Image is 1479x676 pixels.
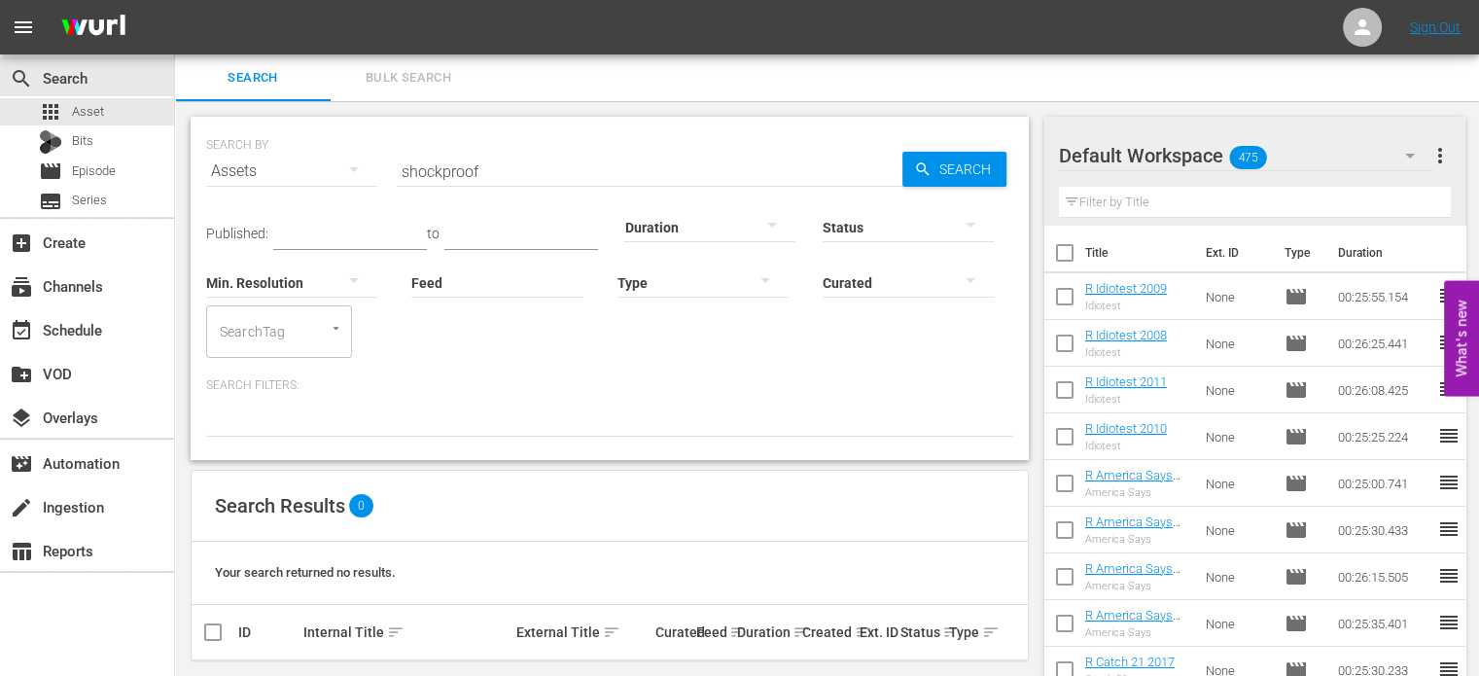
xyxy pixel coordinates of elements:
[1085,328,1167,342] a: R Idiotest 2008
[1284,518,1307,542] span: Episode
[1284,612,1307,635] span: movie
[1198,553,1276,600] td: None
[1198,460,1276,507] td: None
[859,624,894,640] div: Ext. ID
[1436,284,1460,307] span: reorder
[206,144,377,198] div: Assets
[1194,226,1272,280] th: Ext. ID
[10,319,33,342] span: Schedule
[1329,273,1436,320] td: 00:25:55.154
[387,623,405,641] span: sort
[1229,137,1266,178] span: 475
[215,494,345,517] span: Search Results
[72,102,104,122] span: Asset
[1085,300,1167,312] div: Idiotest
[1085,515,1180,544] a: R America Says 1027
[10,67,33,90] span: Search
[1085,393,1167,406] div: Idiotest
[39,160,62,183] span: movie
[899,621,942,644] div: Status
[1436,331,1460,354] span: reorder
[902,152,1006,187] button: Search
[1436,517,1460,541] span: reorder
[1085,655,1175,669] a: R Catch 21 2017
[1329,507,1436,553] td: 00:25:30.433
[942,623,960,641] span: sort
[72,161,116,181] span: Episode
[1085,374,1167,389] a: R Idiotest 2011
[1272,226,1325,280] th: Type
[39,100,62,124] span: Asset
[10,363,33,386] span: VOD
[949,621,976,644] div: Type
[1059,128,1434,183] div: Default Workspace
[10,452,33,476] span: movie_filter
[1198,367,1276,413] td: None
[695,621,730,644] div: Feed
[932,152,1006,187] span: Search
[1284,332,1307,355] span: Episode
[10,540,33,563] span: table_chart
[1436,564,1460,587] span: reorder
[1284,378,1307,402] span: Episode
[1436,471,1460,494] span: reorder
[1436,611,1460,634] span: reorder
[72,131,93,151] span: Bits
[1085,226,1194,280] th: Title
[1085,346,1167,359] div: Idiotest
[1284,565,1307,588] span: Episode
[342,67,475,89] span: Bulk Search
[1329,320,1436,367] td: 00:26:25.441
[303,621,510,644] div: Internal Title
[1329,413,1436,460] td: 00:25:25.224
[47,5,140,51] img: ans4CAIJ8jUAAAAAAAAAAAAAAAAAAAAAAAAgQb4GAAAAAAAAAAAAAAAAAAAAAAAAJMjXAAAAAAAAAAAAAAAAAAAAAAAAgAT5G...
[1198,320,1276,367] td: None
[792,623,810,641] span: sort
[1198,273,1276,320] td: None
[729,623,747,641] span: sort
[187,67,319,89] span: Search
[1284,425,1307,448] span: Episode
[855,623,872,641] span: sort
[1085,580,1190,592] div: America Says
[1410,19,1461,35] a: Sign Out
[206,377,1013,394] p: Search Filters:
[1436,424,1460,447] span: reorder
[238,624,298,640] div: ID
[1444,280,1479,396] button: Open Feedback Widget
[10,275,33,299] span: Channels
[516,621,650,644] div: External Title
[1085,626,1190,639] div: America Says
[1085,486,1190,499] div: America Says
[1085,533,1190,546] div: America Says
[802,621,854,644] div: Created
[10,496,33,519] span: create
[1198,413,1276,460] td: None
[1198,600,1276,647] td: None
[1329,367,1436,413] td: 00:26:08.425
[39,190,62,213] span: Series
[1436,377,1460,401] span: reorder
[1085,281,1167,296] a: R Idiotest 2009
[12,16,35,39] span: menu
[206,226,268,241] span: Published:
[349,494,373,517] span: 0
[1085,608,1180,637] a: R America Says 1029
[1085,468,1180,497] a: R America Says 1031
[1085,440,1167,452] div: Idiotest
[1284,285,1307,308] span: Episode
[327,319,345,338] button: Open
[72,191,107,210] span: Series
[10,407,33,430] span: Overlays
[427,226,440,241] span: to
[1427,132,1451,179] button: more_vert
[736,621,795,644] div: Duration
[1198,507,1276,553] td: None
[1284,472,1307,495] span: Episode
[1329,600,1436,647] td: 00:25:35.401
[215,565,396,580] span: Your search returned no results.
[1325,226,1442,280] th: Duration
[10,231,33,255] span: Create
[1427,144,1451,167] span: more_vert
[1085,421,1167,436] a: R Idiotest 2010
